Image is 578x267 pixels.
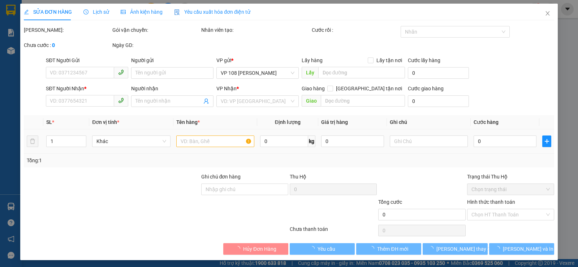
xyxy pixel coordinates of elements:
[121,9,163,15] span: Ảnh kiện hàng
[112,26,199,34] div: Gói vận chuyển:
[112,41,199,49] div: Ngày GD:
[201,26,311,34] div: Nhân viên tạo:
[201,184,288,195] input: Ghi chú đơn hàng
[312,26,399,34] div: Cước rồi :
[203,98,209,104] span: user-add
[471,184,550,195] span: Chọn trạng thái
[290,174,306,180] span: Thu Hộ
[302,95,321,107] span: Giao
[118,69,124,75] span: phone
[374,56,405,64] span: Lấy tận nơi
[24,41,111,49] div: Chưa cước :
[377,245,408,253] span: Thêm ĐH mới
[118,98,124,103] span: phone
[27,156,224,164] div: Tổng: 1
[378,199,402,205] span: Tổng cước
[201,174,241,180] label: Ghi chú đơn hàng
[46,85,128,92] div: SĐT Người Nhận
[308,135,315,147] span: kg
[408,57,440,63] label: Cước lấy hàng
[176,119,200,125] span: Tên hàng
[408,67,469,79] input: Cước lấy hàng
[52,42,55,48] b: 0
[174,9,180,15] img: icon
[302,86,325,91] span: Giao hàng
[538,4,558,24] button: Close
[408,86,444,91] label: Cước giao hàng
[174,9,250,15] span: Yêu cầu xuất hóa đơn điện tử
[83,9,109,15] span: Lịch sử
[333,85,405,92] span: [GEOGRAPHIC_DATA] tận nơi
[387,115,471,129] th: Ghi chú
[318,67,405,78] input: Dọc đường
[321,119,348,125] span: Giá trị hàng
[428,246,436,251] span: loading
[495,246,503,251] span: loading
[302,57,323,63] span: Lấy hàng
[467,173,554,181] div: Trạng thái Thu Hộ
[223,243,288,255] button: Hủy Đơn Hàng
[467,199,515,205] label: Hình thức thanh toán
[46,56,128,64] div: SĐT Người Gửi
[369,246,377,251] span: loading
[290,243,355,255] button: Yêu cầu
[131,56,213,64] div: Người gửi
[46,119,52,125] span: SL
[27,135,38,147] button: delete
[176,135,254,147] input: VD: Bàn, Ghế
[216,56,299,64] div: VP gửi
[356,243,421,255] button: Thêm ĐH mới
[302,67,318,78] span: Lấy
[235,246,243,251] span: loading
[503,245,553,253] span: [PERSON_NAME] và In
[92,119,119,125] span: Đơn vị tính
[121,9,126,14] span: picture
[243,245,276,253] span: Hủy Đơn Hàng
[24,9,72,15] span: SỬA ĐƠN HÀNG
[275,119,301,125] span: Định lượng
[321,95,405,107] input: Dọc đường
[474,119,499,125] span: Cước hàng
[221,68,294,78] span: VP 108 Lê Hồng Phong - Vũng Tàu
[408,95,469,107] input: Cước giao hàng
[83,9,89,14] span: clock-circle
[545,10,551,16] span: close
[24,9,29,14] span: edit
[96,136,166,147] span: Khác
[216,86,237,91] span: VP Nhận
[390,135,468,147] input: Ghi Chú
[542,135,551,147] button: plus
[423,243,488,255] button: [PERSON_NAME] thay đổi
[24,26,111,34] div: [PERSON_NAME]:
[318,245,335,253] span: Yêu cầu
[436,245,494,253] span: [PERSON_NAME] thay đổi
[310,246,318,251] span: loading
[131,85,213,92] div: Người nhận
[543,138,551,144] span: plus
[289,225,378,238] div: Chưa thanh toán
[489,243,554,255] button: [PERSON_NAME] và In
